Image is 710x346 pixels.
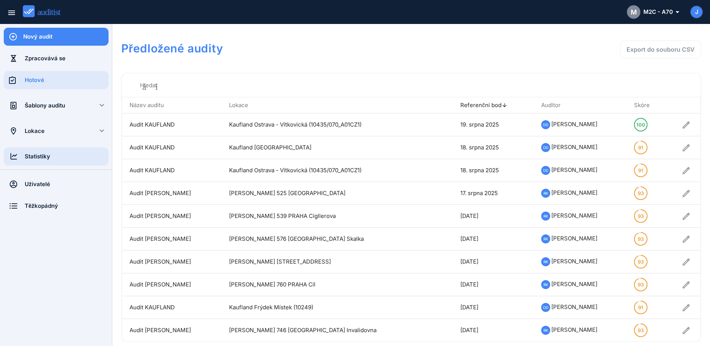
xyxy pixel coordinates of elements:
[638,324,644,336] div: 93
[541,101,561,109] font: Auditor
[140,79,695,91] input: Hledat
[433,97,453,113] th: : Není seřazeno.
[551,235,597,242] span: [PERSON_NAME]
[638,142,643,154] div: 91
[122,159,222,182] td: Audit KAUFLAND
[634,101,650,109] font: Skóre
[222,205,433,228] td: [PERSON_NAME] 539 PRAHA Cígllerova
[695,8,698,16] span: J
[620,40,701,58] button: Export do souboru CSV
[453,136,534,159] td: 18. srpna 2025
[4,197,109,215] a: Těžkopádný
[638,301,643,313] div: 91
[25,76,109,84] div: Hotové
[122,273,222,296] td: Audit [PERSON_NAME]
[25,127,88,135] div: Lokace
[122,182,222,205] td: Audit [PERSON_NAME]
[621,3,685,21] button: MM2C - A70
[7,8,16,17] i: menu
[222,97,433,113] th: Lokace: Neseřazeno. Aktivací seřadíte vzestupně.
[551,166,597,173] span: [PERSON_NAME]
[4,122,88,140] a: Lokace
[25,101,88,110] div: Šablony auditu
[551,189,597,196] span: [PERSON_NAME]
[543,166,548,174] span: DD
[4,148,109,166] a: Statistiky
[543,303,548,312] span: DD
[25,202,109,210] div: Těžkopádný
[222,319,433,342] td: [PERSON_NAME] 746 [GEOGRAPHIC_DATA] Invalidovna
[23,33,109,41] div: Nový audit
[122,296,222,319] td: Audit KAUFLAND
[453,319,534,342] td: [DATE]
[551,303,597,310] span: [PERSON_NAME]
[453,296,534,319] td: [DATE]
[122,319,222,342] td: Audit [PERSON_NAME]
[23,5,67,18] img: auditist_logo_new.svg
[97,126,106,135] i: keyboard_arrow_down
[97,101,106,110] i: keyboard_arrow_down
[122,228,222,251] td: Audit [PERSON_NAME]
[543,212,548,220] span: RK
[551,326,597,333] span: [PERSON_NAME]
[643,8,673,16] font: M2C - A70
[543,121,548,129] span: DD
[638,187,644,199] div: 93
[25,152,109,161] div: Statistiky
[551,258,597,265] span: [PERSON_NAME]
[229,101,248,109] font: Lokace
[543,235,548,243] span: RK
[222,113,433,136] td: Kaufland Ostrava - Vítkovická (10435/070_A01CZ1)
[638,210,644,222] div: 93
[4,97,88,115] a: Šablony auditu
[222,273,433,296] td: [PERSON_NAME] 760 PRAHA Cíl
[551,143,597,151] span: [PERSON_NAME]
[453,273,534,296] td: [DATE]
[4,49,109,67] a: Zpracovává se
[453,205,534,228] td: [DATE]
[453,159,534,182] td: 18. srpna 2025
[543,189,548,197] span: RK
[222,136,433,159] td: Kaufland [GEOGRAPHIC_DATA]
[222,251,433,273] td: [PERSON_NAME] [STREET_ADDRESS]
[122,136,222,159] td: Audit KAUFLAND
[673,7,679,16] i: arrow_drop_down_outlined
[627,97,663,113] th: Skóre: Neseřazeno. Aktivací seřadíte vzestupně.
[453,251,534,273] td: [DATE]
[222,159,433,182] td: Kaufland Ostrava - Vítkovická (10435/070_A01CZ1)
[638,279,644,291] div: 93
[551,121,597,128] span: [PERSON_NAME]
[638,256,644,268] div: 93
[453,182,534,205] td: 17. srpna 2025
[631,7,637,17] span: M
[638,164,643,176] div: 91
[663,97,700,113] th: : Není seřazeno.
[25,54,109,63] div: Zpracovává se
[534,97,627,113] th: Auditor: Není to seřazeno. Aktivací seřadíte vzestupně.
[551,280,597,288] span: [PERSON_NAME]
[222,296,433,319] td: Kaufland Frýdek Místek (10249)
[4,175,109,193] a: Uživatelé
[122,113,222,136] td: Audit KAUFLAND
[690,5,703,19] button: J
[551,212,597,219] span: [PERSON_NAME]
[222,182,433,205] td: [PERSON_NAME] 525 [GEOGRAPHIC_DATA]
[106,81,158,90] i: hledání
[543,326,548,334] span: RK
[638,233,644,245] div: 93
[4,71,109,89] a: Hotové
[627,45,695,54] div: Export do souboru CSV
[122,97,222,113] th: Název auditu: Not sorted. Aktivací seřadíte vzestupně.
[453,228,534,251] td: [DATE]
[543,280,548,289] span: RK
[460,101,502,109] font: Referenční bod
[636,119,645,131] div: 100
[122,205,222,228] td: Audit [PERSON_NAME]
[122,251,222,273] td: Audit [PERSON_NAME]
[121,40,469,56] h1: Předložené audity
[502,102,508,108] i: arrow_upward
[543,143,548,152] span: DD
[543,258,548,266] span: RK
[453,97,534,113] th: Datum: Seřazeno sestupně. Aktivací odstraníte třídění.
[222,228,433,251] td: [PERSON_NAME] 576 [GEOGRAPHIC_DATA] Skalka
